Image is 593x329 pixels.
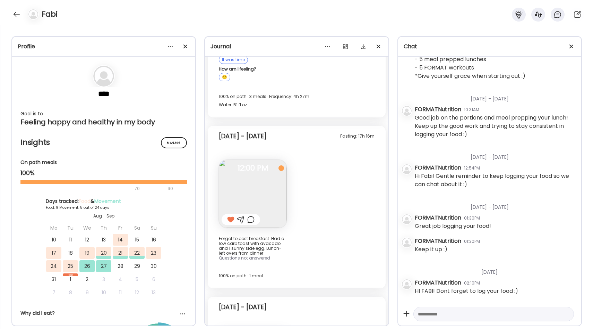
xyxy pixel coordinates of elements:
[340,132,375,140] div: Fasting: 17h 16m
[96,222,111,234] div: Th
[219,67,287,72] div: How am I feeling?
[113,234,128,246] div: 14
[415,260,576,279] div: [DATE]
[63,247,78,259] div: 18
[46,273,61,285] div: 31
[94,198,121,205] span: Movement
[113,222,128,234] div: Fr
[46,205,162,210] div: Food: 9 Movement: 5 out of 24 days
[46,198,162,205] div: Days tracked: &
[96,247,111,259] div: 20
[46,287,61,298] div: 7
[146,273,161,285] div: 6
[219,56,248,64] div: It was time
[79,234,95,246] div: 12
[161,137,187,148] div: Manage
[63,287,78,298] div: 8
[20,137,187,148] h2: Insights
[415,145,576,164] div: [DATE] - [DATE]
[20,118,187,126] div: Feeling happy and healthy in my body
[415,195,576,214] div: [DATE] - [DATE]
[146,222,161,234] div: Su
[464,107,479,113] div: 10:31AM
[79,287,95,298] div: 9
[20,159,187,166] div: On path meals
[79,222,95,234] div: We
[402,106,412,116] img: bg-avatar-default.svg
[20,310,187,317] div: Why did I eat?
[113,287,128,298] div: 11
[129,273,145,285] div: 5
[167,184,174,193] div: 90
[415,164,461,172] div: FORMATNutrition
[219,236,287,256] div: Forgot to post breakfast. Had a low carb toast with avacado and 1 sunny side egg. Lunch- left ove...
[404,42,576,51] div: Chat
[46,260,61,272] div: 24
[464,280,480,286] div: 02:10PM
[63,273,78,276] div: Sep
[63,273,78,285] div: 1
[96,273,111,285] div: 3
[219,92,374,109] div: 100% on path · 3 meals · Frequency: 4h 27m Water: 51 fl oz
[415,114,576,139] div: Good job on the portions and meal prepping your lunch! Keep up the good work and trying to stay c...
[219,160,287,228] img: images%2F3ARfoDVQhFXwAbVCVnqsEy3yhgy2%2FWZVNdBIHKrTI9sCnwl1s%2FSsOGn96JtF4CVnpjuYe5_240
[146,260,161,272] div: 30
[28,9,38,19] img: bg-avatar-default.svg
[18,42,190,51] div: Profile
[20,109,187,118] div: Goal is to
[96,234,111,246] div: 13
[415,245,447,254] div: Keep it up :)
[113,247,128,259] div: 21
[415,87,576,105] div: [DATE] - [DATE]
[146,234,161,246] div: 16
[20,169,187,177] div: 100%
[464,165,480,171] div: 12:54PM
[464,215,480,221] div: 01:30PM
[63,260,78,272] div: 25
[219,132,267,140] div: [DATE] - [DATE]
[129,287,145,298] div: 12
[415,222,491,230] div: Great job logging your food!
[219,165,287,171] span: 12:00 PM
[146,247,161,259] div: 23
[129,222,145,234] div: Sa
[219,303,267,311] div: [DATE] - [DATE]
[46,234,61,246] div: 10
[219,255,270,261] span: Questions not answered
[415,279,461,287] div: FORMATNutrition
[210,42,383,51] div: Journal
[79,260,95,272] div: 26
[129,234,145,246] div: 15
[402,279,412,289] img: bg-avatar-default.svg
[79,273,95,285] div: 2
[113,273,128,285] div: 4
[464,238,480,245] div: 01:30PM
[113,260,128,272] div: 28
[79,247,95,259] div: 19
[402,164,412,174] img: bg-avatar-default.svg
[96,287,111,298] div: 10
[93,66,114,87] img: bg-avatar-default.svg
[79,198,91,205] span: Food
[402,238,412,247] img: bg-avatar-default.svg
[415,105,461,114] div: FORMATNutrition
[415,172,576,189] div: Hi Fabi! Gentle reminder to keep logging your food so we can chat about it :)
[42,9,58,20] h4: Fabi
[219,73,230,81] div: 🙂
[415,237,461,245] div: FORMATNutrition
[46,213,162,219] div: Aug - Sep
[415,287,518,295] div: HI FABI! Dont forget to log your food :)
[63,222,78,234] div: Tu
[129,260,145,272] div: 29
[46,247,61,259] div: 17
[146,287,161,298] div: 13
[96,260,111,272] div: 27
[46,222,61,234] div: Mo
[129,247,145,259] div: 22
[415,214,461,222] div: FORMATNutrition
[20,184,165,193] div: 70
[63,234,78,246] div: 11
[219,272,374,280] div: 100% on path · 1 meal
[402,214,412,224] img: bg-avatar-default.svg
